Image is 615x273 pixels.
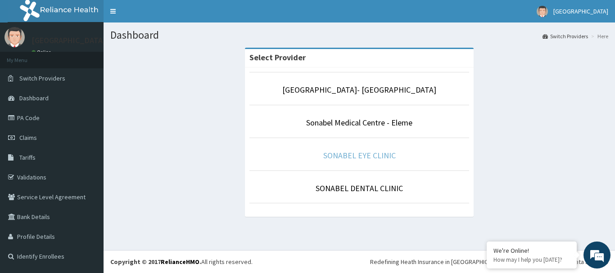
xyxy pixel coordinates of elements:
a: SONABEL DENTAL CLINIC [316,183,403,193]
span: Switch Providers [19,74,65,82]
li: Here [589,32,608,40]
h1: Dashboard [110,29,608,41]
span: Tariffs [19,153,36,161]
a: SONABEL EYE CLINIC [323,150,396,161]
img: User Image [5,27,25,47]
a: Online [32,49,53,55]
span: [GEOGRAPHIC_DATA] [553,7,608,15]
p: [GEOGRAPHIC_DATA] [32,36,106,45]
footer: All rights reserved. [104,250,615,273]
strong: Select Provider [249,52,306,63]
a: Sonabel Medical Centre - Eleme [306,117,412,128]
span: Claims [19,134,37,142]
strong: Copyright © 2017 . [110,258,201,266]
a: Switch Providers [543,32,588,40]
p: How may I help you today? [493,256,570,264]
img: User Image [537,6,548,17]
div: Redefining Heath Insurance in [GEOGRAPHIC_DATA] using Telemedicine and Data Science! [370,257,608,266]
span: Dashboard [19,94,49,102]
div: We're Online! [493,246,570,255]
a: [GEOGRAPHIC_DATA]- [GEOGRAPHIC_DATA] [282,85,436,95]
a: RelianceHMO [161,258,199,266]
